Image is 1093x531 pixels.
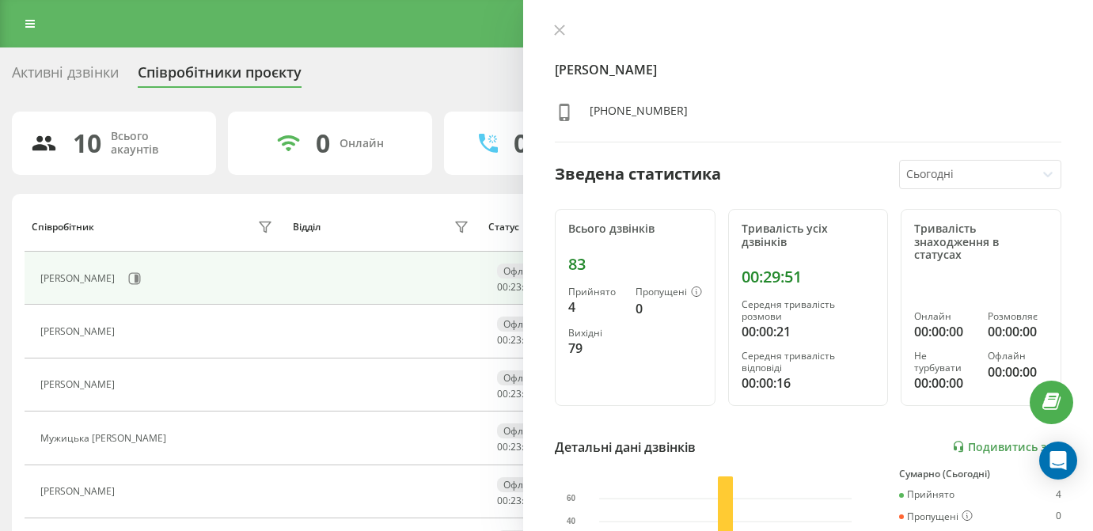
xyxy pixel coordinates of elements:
div: 00:00:00 [988,362,1048,381]
div: Прийнято [568,286,623,298]
div: Середня тривалість розмови [742,299,875,322]
span: 00 [497,494,508,507]
span: 00 [497,333,508,347]
span: 00 [497,280,508,294]
div: Офлайн [497,370,548,385]
span: 23 [510,440,522,453]
div: Активні дзвінки [12,64,119,89]
div: : : [497,442,535,453]
div: 0 [316,128,330,158]
span: 00 [497,440,508,453]
div: 83 [568,255,702,274]
div: Середня тривалість відповіді [742,351,875,374]
div: 00:29:51 [742,267,875,286]
div: Пропущені [899,510,973,523]
div: : : [497,495,535,506]
div: [PHONE_NUMBER] [590,103,688,126]
div: Вихідні [568,328,623,339]
div: Онлайн [340,137,384,150]
div: 00:00:00 [914,322,974,341]
div: Статус [488,222,519,233]
div: Всього акаунтів [111,130,197,157]
div: : : [497,389,535,400]
div: Open Intercom Messenger [1039,442,1077,480]
div: 0 [514,128,528,158]
div: Тривалість усіх дзвінків [742,222,875,249]
div: 79 [568,339,623,358]
div: 4 [568,298,623,317]
div: Розмовляє [988,311,1048,322]
div: Тривалість знаходження в статусах [914,222,1048,262]
div: [PERSON_NAME] [40,486,119,497]
div: Відділ [293,222,321,233]
div: 00:00:00 [914,374,974,393]
span: 23 [510,280,522,294]
div: Офлайн [988,351,1048,362]
div: Співробітники проєкту [138,64,302,89]
div: Мужицька [PERSON_NAME] [40,433,170,444]
div: Зведена статистика [555,162,721,186]
div: 10 [73,128,101,158]
div: [PERSON_NAME] [40,326,119,337]
div: 00:00:21 [742,322,875,341]
div: Пропущені [636,286,702,299]
div: Детальні дані дзвінків [555,438,696,457]
h4: [PERSON_NAME] [555,60,1061,79]
div: Співробітник [32,222,94,233]
div: 00:00:00 [988,322,1048,341]
div: 4 [1056,489,1061,500]
div: [PERSON_NAME] [40,273,119,284]
span: 23 [510,494,522,507]
span: 00 [497,387,508,400]
span: 23 [510,333,522,347]
div: 0 [1056,510,1061,523]
div: : : [497,335,535,346]
div: Сумарно (Сьогодні) [899,468,1061,480]
div: Всього дзвінків [568,222,702,236]
div: Офлайн [497,264,548,279]
text: 60 [567,494,576,503]
text: 40 [567,517,576,525]
div: [PERSON_NAME] [40,379,119,390]
div: Онлайн [914,311,974,322]
span: 23 [510,387,522,400]
div: : : [497,282,535,293]
div: 00:00:16 [742,374,875,393]
div: Офлайн [497,317,548,332]
div: Офлайн [497,477,548,492]
div: Не турбувати [914,351,974,374]
a: Подивитись звіт [952,440,1061,453]
div: Офлайн [497,423,548,438]
div: 0 [636,299,702,318]
div: Прийнято [899,489,954,500]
